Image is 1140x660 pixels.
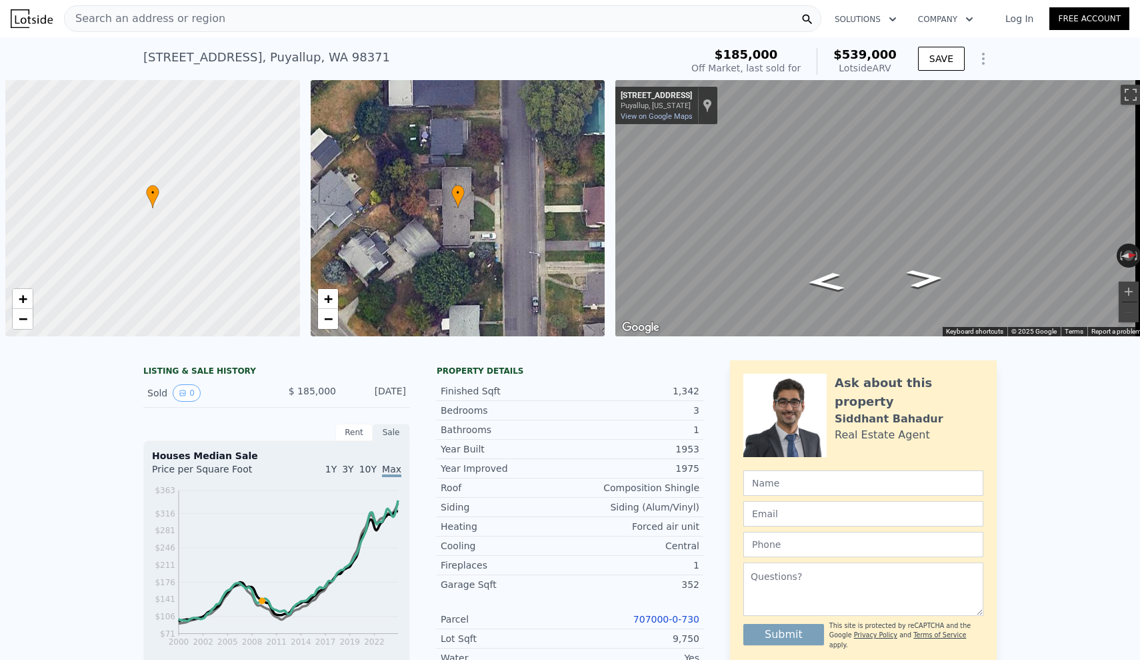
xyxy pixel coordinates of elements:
button: View historical data [173,384,201,402]
div: Siddhant Bahadur [835,411,943,427]
div: Central [570,539,699,553]
div: Bedrooms [441,404,570,417]
div: Forced air unit [570,520,699,533]
span: $ 185,000 [289,386,336,396]
div: Sold [147,384,266,402]
div: Year Improved [441,462,570,475]
button: Show Options [970,45,997,72]
a: Privacy Policy [854,631,897,639]
tspan: 2019 [339,637,360,647]
div: • [146,185,159,208]
tspan: 2005 [217,637,238,647]
span: Max [382,464,401,477]
a: Free Account [1049,7,1129,30]
tspan: 2011 [266,637,287,647]
div: Garage Sqft [441,578,570,591]
div: Finished Sqft [441,384,570,398]
tspan: 2022 [364,637,385,647]
tspan: 2000 [169,637,189,647]
div: 3 [570,404,699,417]
div: Fireplaces [441,559,570,572]
a: Zoom in [13,289,33,309]
a: Zoom out [318,309,338,329]
span: + [19,290,27,307]
div: This site is protected by reCAPTCHA and the Google and apply. [829,621,983,650]
tspan: $316 [155,509,175,519]
button: Rotate counterclockwise [1117,244,1124,268]
div: Parcel [441,613,570,626]
tspan: 2017 [315,637,336,647]
tspan: $363 [155,486,175,495]
tspan: $141 [155,595,175,604]
button: Keyboard shortcuts [946,327,1003,336]
input: Email [743,501,983,527]
tspan: $211 [155,561,175,570]
tspan: $106 [155,612,175,621]
div: 352 [570,578,699,591]
span: − [323,310,332,327]
input: Name [743,470,983,496]
a: View on Google Maps [621,112,693,121]
div: Ask about this property [835,374,983,411]
input: Phone [743,532,983,557]
div: 9,750 [570,632,699,645]
a: Zoom out [13,309,33,329]
div: Houses Median Sale [152,449,401,462]
path: Go North, 17th St SW [891,265,959,292]
span: • [451,187,465,199]
div: Sale [373,424,410,441]
div: • [451,185,465,208]
span: − [19,310,27,327]
div: Lot Sqft [441,632,570,645]
path: Go South, 17th St SW [791,268,859,296]
div: 1 [570,423,699,436]
tspan: 2002 [193,637,213,647]
div: [DATE] [347,384,406,402]
span: $539,000 [833,47,897,61]
div: Heating [441,520,570,533]
tspan: 2014 [291,637,311,647]
div: 1953 [570,442,699,456]
span: $185,000 [715,47,778,61]
tspan: $71 [160,629,175,639]
tspan: $281 [155,526,175,535]
div: Bathrooms [441,423,570,436]
a: 707000-0-730 [633,614,699,625]
div: Composition Shingle [570,481,699,494]
span: 10Y [359,464,377,474]
tspan: $176 [155,578,175,587]
span: 1Y [325,464,337,474]
a: Log In [989,12,1049,25]
span: Search an address or region [65,11,225,27]
div: Off Market, last sold for [691,61,801,75]
span: © 2025 Google [1011,328,1057,335]
div: Rent [335,424,373,441]
div: Year Built [441,442,570,456]
button: Zoom in [1119,282,1139,302]
div: Cooling [441,539,570,553]
a: Open this area in Google Maps (opens a new window) [619,319,663,336]
div: Real Estate Agent [835,427,930,443]
div: Property details [437,366,703,376]
a: Show location on map [703,98,712,113]
div: Siding (Alum/Vinyl) [570,501,699,514]
span: • [146,187,159,199]
button: Submit [743,624,824,645]
a: Zoom in [318,289,338,309]
button: Solutions [824,7,907,31]
div: Price per Square Foot [152,462,277,484]
div: 1 [570,559,699,572]
div: Roof [441,481,570,494]
a: Terms of Service [913,631,966,639]
img: Google [619,319,663,336]
div: 1,342 [570,384,699,398]
div: Siding [441,501,570,514]
button: SAVE [918,47,965,71]
span: + [323,290,332,307]
div: [STREET_ADDRESS] [621,91,692,101]
button: Company [907,7,984,31]
img: Lotside [11,9,53,28]
button: Zoom out [1119,302,1139,322]
div: Lotside ARV [833,61,897,75]
a: Terms [1065,328,1083,335]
